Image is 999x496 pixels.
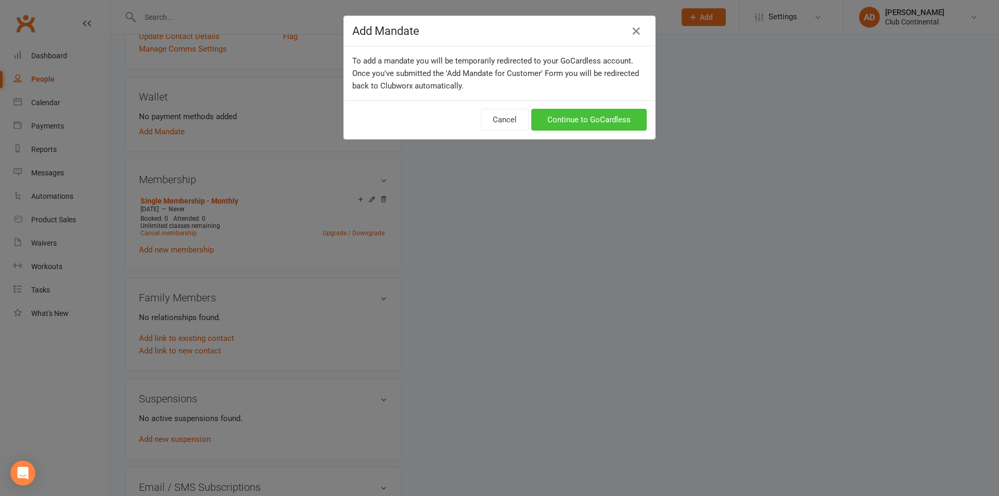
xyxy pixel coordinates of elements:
[531,109,647,131] a: Continue to GoCardless
[352,24,647,37] h4: Add Mandate
[628,23,645,40] button: Close
[10,461,35,486] div: Open Intercom Messenger
[481,109,529,131] button: Cancel
[344,46,655,100] div: To add a mandate you will be temporarily redirected to your GoCardless account. Once you've submi...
